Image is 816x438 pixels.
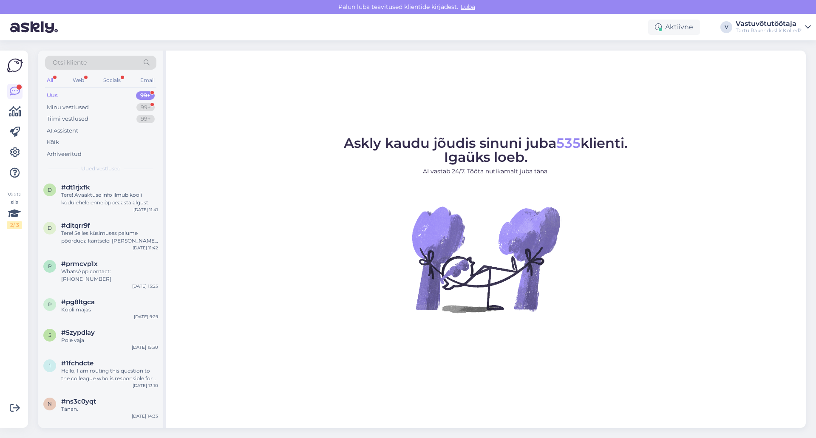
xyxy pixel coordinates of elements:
[102,75,122,86] div: Socials
[409,183,562,336] img: No Chat active
[47,91,58,100] div: Uus
[61,260,98,268] span: #prmcvp1x
[45,75,55,86] div: All
[61,222,90,229] span: #ditqrr9f
[61,329,95,336] span: #5zypdlay
[48,225,52,231] span: d
[48,187,52,193] span: d
[133,206,158,213] div: [DATE] 11:41
[132,283,158,289] div: [DATE] 15:25
[48,263,52,269] span: p
[458,3,478,11] span: Luba
[134,314,158,320] div: [DATE] 9:29
[133,382,158,389] div: [DATE] 13:10
[136,103,155,112] div: 99+
[61,191,158,206] div: Tere! Avaaktuse info ilmub kooli kodulehele enne õppeaasta algust.
[48,332,51,338] span: 5
[47,115,88,123] div: Tiimi vestlused
[48,401,52,407] span: n
[139,75,156,86] div: Email
[61,184,90,191] span: #dt1rjxfk
[47,150,82,158] div: Arhiveeritud
[61,367,158,382] div: Hello, I am routing this question to the colleague who is responsible for this topic. The reply m...
[47,127,78,135] div: AI Assistent
[7,191,22,229] div: Vaata siia
[48,301,52,308] span: p
[132,413,158,419] div: [DATE] 14:33
[136,91,155,100] div: 99+
[47,138,59,147] div: Kõik
[7,57,23,73] img: Askly Logo
[61,268,158,283] div: WhatsApp contact: [PHONE_NUMBER]
[53,58,87,67] span: Otsi kliente
[49,362,51,369] span: 1
[648,20,700,35] div: Aktiivne
[47,103,89,112] div: Minu vestlused
[720,21,732,33] div: V
[61,398,96,405] span: #ns3c0yqt
[132,344,158,350] div: [DATE] 15:30
[61,306,158,314] div: Kopli majas
[136,115,155,123] div: 99+
[7,221,22,229] div: 2 / 3
[344,167,628,176] p: AI vastab 24/7. Tööta nutikamalt juba täna.
[81,165,121,172] span: Uued vestlused
[344,135,628,165] span: Askly kaudu jõudis sinuni juba klienti. Igaüks loeb.
[71,75,86,86] div: Web
[61,405,158,413] div: Tänan.
[736,27,802,34] div: Tartu Rakenduslik Kolledž
[736,20,802,27] div: Vastuvõtutöötaja
[61,336,158,344] div: Pole vaja
[736,20,811,34] a: VastuvõtutöötajaTartu Rakenduslik Kolledž
[61,359,93,367] span: #1fchdcte
[61,229,158,245] div: Tere! Selles küsimuses palume pöörduda kantselei [PERSON_NAME]: [PERSON_NAME]. Kontaktandmed on j...
[61,298,95,306] span: #pg8ltgca
[556,135,581,151] span: 535
[133,245,158,251] div: [DATE] 11:42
